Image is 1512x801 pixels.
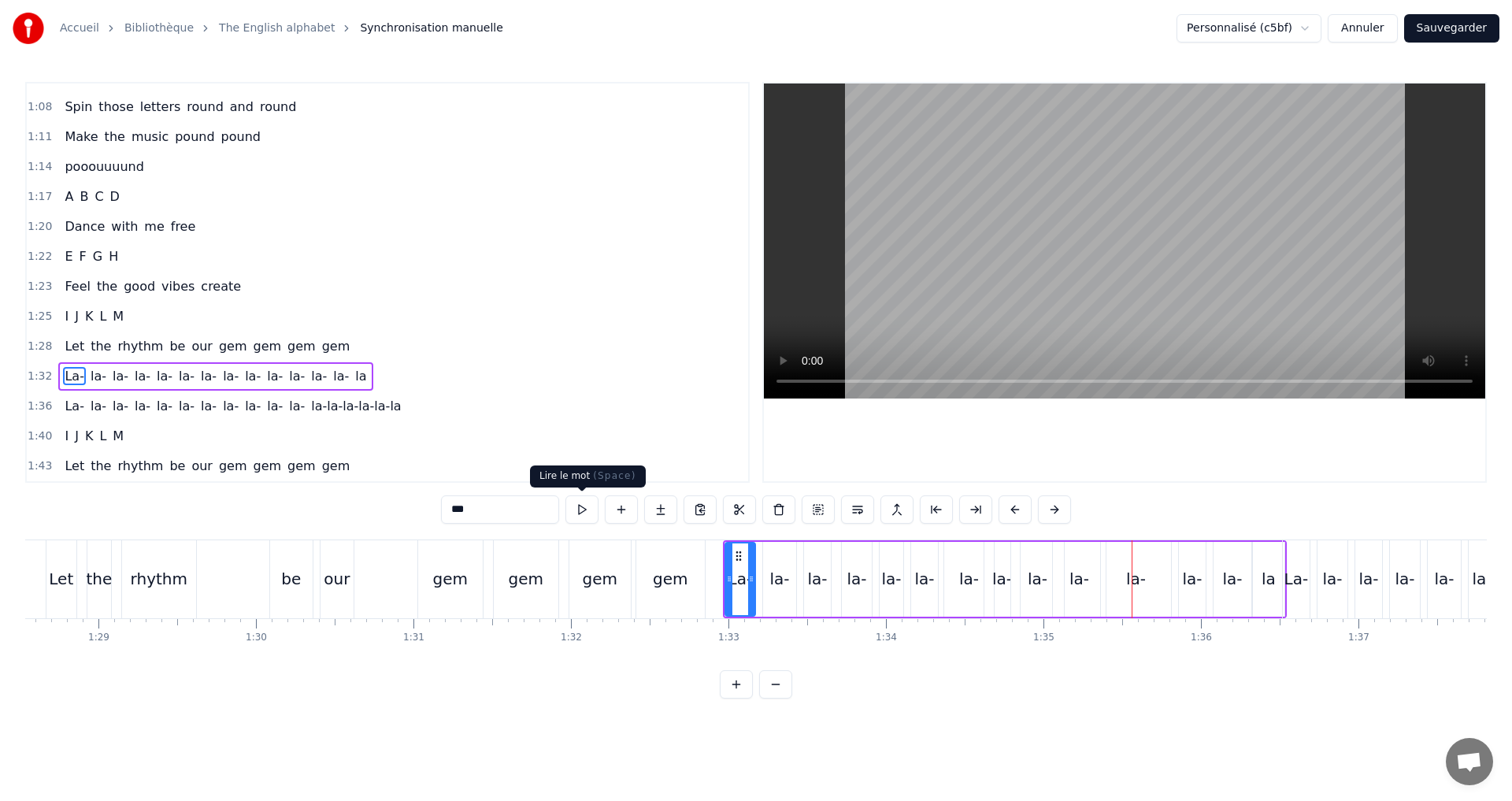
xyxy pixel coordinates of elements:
[63,158,145,176] span: pooouuuund
[86,567,112,591] div: the
[286,337,317,355] span: gem
[228,98,255,116] span: and
[160,277,196,295] span: vibes
[718,632,739,644] div: 1:33
[111,367,130,385] span: la-
[1028,567,1047,591] div: la-
[309,367,328,385] span: la-
[98,427,108,445] span: L
[1033,632,1054,644] div: 1:35
[220,128,262,146] span: pound
[28,339,52,354] span: 1:28
[251,457,283,475] span: gem
[199,367,218,385] span: la-
[130,128,170,146] span: music
[258,98,298,116] span: round
[63,367,86,385] span: La-
[78,187,90,206] span: B
[83,307,95,325] span: K
[199,397,218,415] span: la-
[88,632,109,644] div: 1:29
[60,20,99,36] a: Accueil
[530,465,646,488] div: Lire le mot
[433,567,468,591] div: gem
[28,99,52,115] span: 1:08
[89,337,113,355] span: the
[1222,567,1242,591] div: la-
[1472,567,1492,591] div: la-
[98,307,108,325] span: L
[28,458,52,474] span: 1:43
[1262,567,1276,591] div: la
[111,307,125,325] span: M
[190,457,214,475] span: our
[583,567,617,591] div: gem
[177,397,196,415] span: la-
[246,632,267,644] div: 1:30
[63,457,86,475] span: Let
[219,20,335,36] a: The English alphabet
[63,427,70,445] span: I
[1358,567,1378,591] div: la-
[992,567,1012,591] div: la-
[133,367,152,385] span: la-
[107,247,120,265] span: H
[168,337,187,355] span: be
[116,337,165,355] span: rhythm
[321,337,352,355] span: gem
[243,367,262,385] span: la-
[109,217,139,235] span: with
[728,567,753,591] div: La-
[109,187,121,206] span: D
[199,277,243,295] span: create
[63,277,91,295] span: Feel
[321,457,352,475] span: gem
[1348,632,1369,644] div: 1:37
[139,98,183,116] span: letters
[89,397,108,415] span: la-
[1322,567,1342,591] div: la-
[807,567,827,591] div: la-
[1182,567,1202,591] div: la-
[653,567,687,591] div: gem
[89,367,108,385] span: la-
[83,427,95,445] span: K
[190,337,214,355] span: our
[91,247,104,265] span: G
[876,632,897,644] div: 1:34
[63,397,86,415] span: La-
[63,128,99,146] span: Make
[49,567,73,591] div: Let
[265,397,284,415] span: la-
[63,307,70,325] span: I
[103,128,127,146] span: the
[1191,632,1212,644] div: 1:36
[251,337,283,355] span: gem
[360,20,503,36] span: Synchronisation manuelle
[959,567,979,591] div: la-
[287,397,306,415] span: la-
[509,567,543,591] div: gem
[13,13,44,44] img: youka
[28,249,52,265] span: 1:22
[332,367,350,385] span: la-
[28,309,52,324] span: 1:25
[73,427,80,445] span: J
[97,98,135,116] span: those
[403,632,424,644] div: 1:31
[169,217,198,235] span: free
[1126,567,1146,591] div: la-
[73,307,80,325] span: J
[78,247,88,265] span: F
[561,632,582,644] div: 1:32
[122,277,157,295] span: good
[1434,567,1454,591] div: la-
[111,397,130,415] span: la-
[28,189,52,205] span: 1:17
[89,457,113,475] span: the
[63,337,86,355] span: Let
[593,470,636,481] span: ( Space )
[1284,567,1309,591] div: La-
[28,129,52,145] span: 1:11
[63,247,74,265] span: E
